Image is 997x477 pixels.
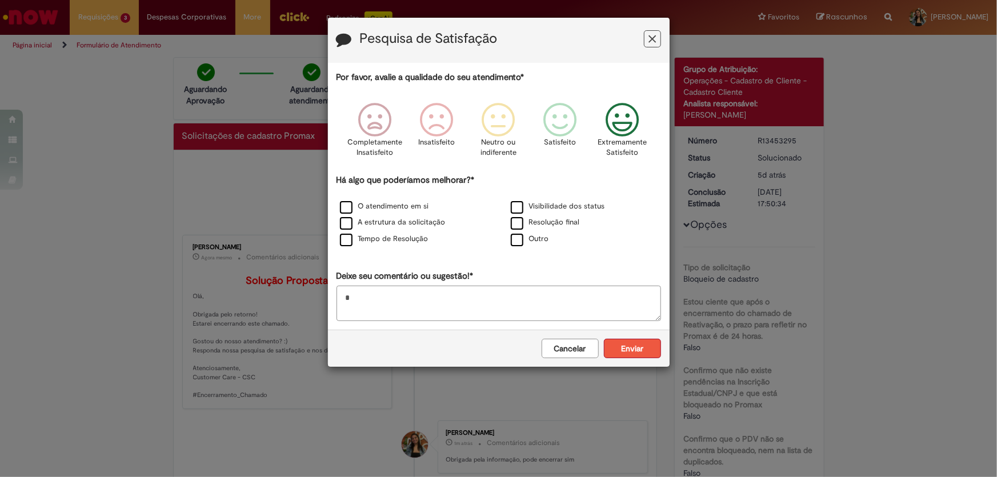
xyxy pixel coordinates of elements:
[360,31,498,46] label: Pesquisa de Satisfação
[542,339,599,358] button: Cancelar
[511,217,580,228] label: Resolução final
[418,137,455,148] p: Insatisfeito
[346,94,404,173] div: Completamente Insatisfeito
[340,201,429,212] label: O atendimento em si
[544,137,576,148] p: Satisfeito
[598,137,647,158] p: Extremamente Satisfeito
[337,270,474,282] label: Deixe seu comentário ou sugestão!*
[407,94,466,173] div: Insatisfeito
[469,94,527,173] div: Neutro ou indiferente
[511,234,549,244] label: Outro
[478,137,519,158] p: Neutro ou indiferente
[593,94,651,173] div: Extremamente Satisfeito
[511,201,605,212] label: Visibilidade dos status
[340,234,429,244] label: Tempo de Resolução
[337,71,524,83] label: Por favor, avalie a qualidade do seu atendimento*
[337,174,661,248] div: Há algo que poderíamos melhorar?*
[604,339,661,358] button: Enviar
[531,94,590,173] div: Satisfeito
[347,137,402,158] p: Completamente Insatisfeito
[340,217,446,228] label: A estrutura da solicitação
